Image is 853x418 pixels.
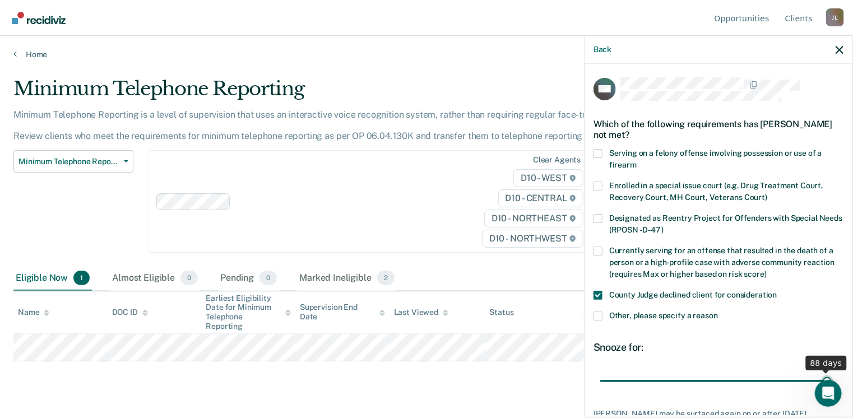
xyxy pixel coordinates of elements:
span: 1 [73,271,90,285]
div: 88 days [806,356,847,370]
button: Profile dropdown button [826,8,844,26]
span: Other, please specify a reason [609,311,718,320]
div: Name [18,308,49,317]
span: 0 [180,271,198,285]
span: Designated as Reentry Project for Offenders with Special Needs (RPOSN - D-47) [609,213,842,234]
iframe: Intercom live chat [815,380,842,407]
div: Pending [218,266,279,291]
span: Minimum Telephone Reporting [18,157,119,166]
div: Marked Ineligible [297,266,397,291]
span: Enrolled in a special issue court (e.g. Drug Treatment Court, Recovery Court, MH Court, Veterans ... [609,181,823,202]
span: County Judge declined client for consideration [609,290,777,299]
img: Recidiviz [12,12,66,24]
span: D10 - WEST [513,169,583,187]
div: Which of the following requirements has [PERSON_NAME] not met? [594,110,843,149]
span: D10 - CENTRAL [498,189,583,207]
div: J L [826,8,844,26]
div: DOC ID [112,308,148,317]
a: Home [13,49,840,59]
div: Clear agents [533,155,581,165]
span: D10 - NORTHEAST [484,210,583,227]
div: Supervision End Date [300,303,385,322]
span: D10 - NORTHWEST [482,230,583,248]
span: Currently serving for an offense that resulted in the death of a person or a high-profile case wi... [609,246,835,278]
span: Serving on a felony offense involving possession or use of a firearm [609,148,822,169]
div: Status [490,308,514,317]
div: Almost Eligible [110,266,200,291]
div: Earliest Eligibility Date for Minimum Telephone Reporting [206,294,291,331]
div: Eligible Now [13,266,92,291]
span: 2 [377,271,395,285]
div: Snooze for: [594,341,843,354]
button: Back [594,45,611,54]
div: Last Viewed [394,308,448,317]
p: Minimum Telephone Reporting is a level of supervision that uses an interactive voice recognition ... [13,109,649,141]
div: Minimum Telephone Reporting [13,77,653,109]
span: 0 [259,271,277,285]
